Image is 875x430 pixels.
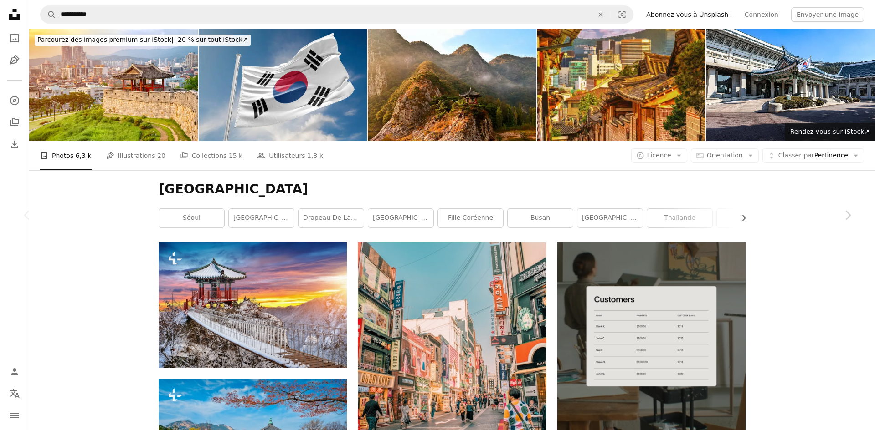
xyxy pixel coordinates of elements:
span: - 20 % sur tout iStock ↗ [37,36,248,43]
a: Suivant [820,172,875,259]
a: imeuble [717,209,782,227]
a: Photos [5,29,24,47]
img: Temple de YakSaam au coucher du soleil, montagnes de Geumosan en hiver, montagnes célèbres en Cor... [159,242,347,367]
a: [GEOGRAPHIC_DATA] [229,209,294,227]
img: le matin de Wolryubong [368,29,536,141]
span: Classer par [778,152,814,159]
button: Recherche de visuels [611,6,633,23]
form: Rechercher des visuels sur tout le site [40,5,633,24]
h1: [GEOGRAPHIC_DATA] [159,181,746,197]
a: Fille coréenne [438,209,503,227]
button: Menu [5,406,24,425]
button: Envoyer une image [791,7,864,22]
span: 1,8 k [307,151,323,161]
span: Orientation [707,152,743,159]
a: Connexion [739,7,784,22]
img: Coucher de soleil veiw de Bukchon Hanok Village à Séoul, en Corée du Sud [537,29,706,141]
button: Classer parPertinence [762,148,864,163]
a: Explorer [5,91,24,110]
button: Rechercher sur Unsplash [41,6,56,23]
button: Langue [5,384,24,403]
a: Parcourez des images premium sur iStock|- 20 % sur tout iStock↗ [29,29,256,51]
a: Historique de téléchargement [5,135,24,153]
button: Licence [631,148,687,163]
a: Séoul [159,209,224,227]
a: [GEOGRAPHIC_DATA] [368,209,433,227]
a: Illustrations [5,51,24,69]
a: Connexion / S’inscrire [5,363,24,381]
a: Collections [5,113,24,132]
span: Pertinence [778,151,848,160]
a: Rendez-vous sur iStock↗ [785,123,875,141]
a: Temple de YakSaam au coucher du soleil, montagnes de Geumosan en hiver, montagnes célèbres en Cor... [159,301,347,309]
a: [GEOGRAPHIC_DATA] [577,209,643,227]
img: Drapeau de la Corée du sud est en agitant contre le ciel bleu [199,29,367,141]
span: 15 k [229,151,242,161]
img: Coucher de soleil de Forteresse Hwaseong est une dynastie de Joseon qui entoure le centre de la v... [29,29,198,141]
span: 20 [157,151,165,161]
span: Parcourez des images premium sur iStock | [37,36,174,43]
a: Abonnez-vous à Unsplash+ [641,7,739,22]
span: Rendez-vous sur iStock ↗ [790,128,870,135]
a: Thaïlande [647,209,712,227]
button: Effacer [591,6,611,23]
span: Licence [647,152,671,159]
img: file-1747939376688-baf9a4a454ffimage [557,242,746,430]
a: Drapeau de la [GEOGRAPHIC_DATA] [299,209,364,227]
button: faire défiler la liste vers la droite [736,209,746,227]
a: Busan [508,209,573,227]
a: Collections 15 k [180,141,242,170]
a: Utilisateurs 1,8 k [257,141,323,170]
button: Orientation [691,148,759,163]
img: Entrée principale de la Maison Bleue (Cheong Wa Dae), Séoul, Corée du Sud [706,29,875,141]
a: Illustrations 20 [106,141,165,170]
a: personnes marchant sur la route entourée de bâtiments [358,355,546,364]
